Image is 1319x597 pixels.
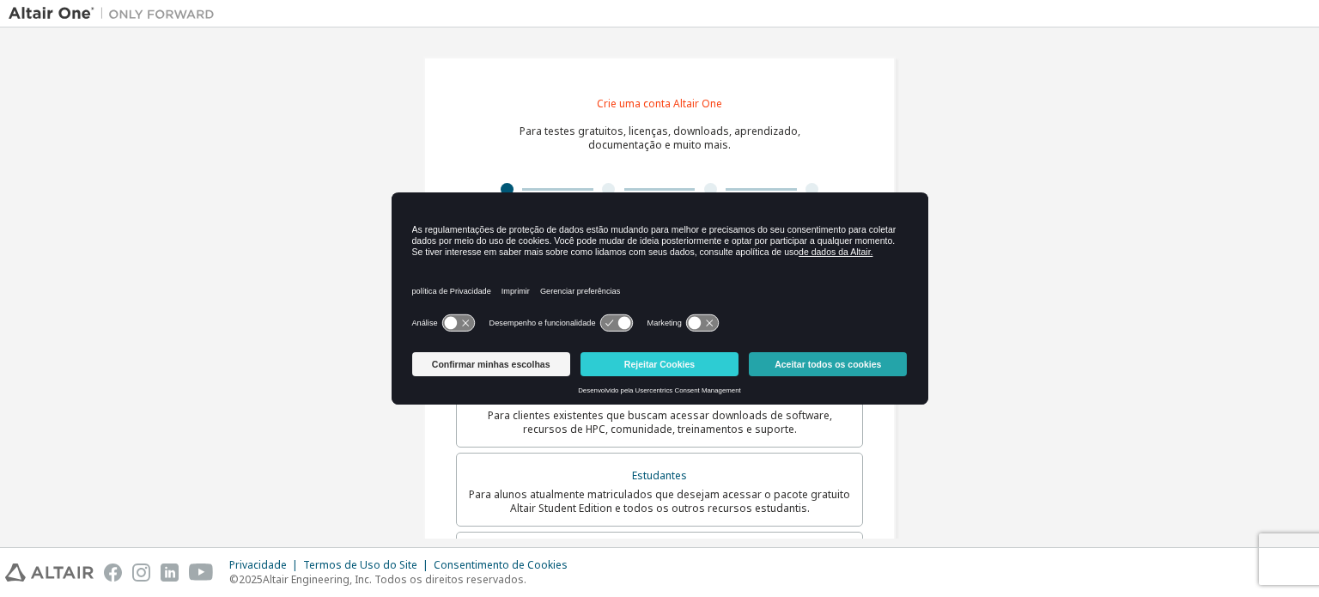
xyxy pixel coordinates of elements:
[469,487,850,515] font: Para alunos atualmente matriculados que desejam acessar o pacote gratuito Altair Student Edition ...
[597,96,722,111] font: Crie uma conta Altair One
[229,572,239,587] font: ©
[434,557,568,572] font: Consentimento de Cookies
[632,468,687,483] font: Estudantes
[303,557,417,572] font: Termos de Uso do Site
[263,572,526,587] font: Altair Engineering, Inc. Todos os direitos reservados.
[189,563,214,582] img: youtube.svg
[9,5,223,22] img: Altair Um
[104,563,122,582] img: facebook.svg
[488,408,832,436] font: Para clientes existentes que buscam acessar downloads de software, recursos de HPC, comunidade, t...
[132,563,150,582] img: instagram.svg
[239,572,263,587] font: 2025
[520,124,800,138] font: Para testes gratuitos, licenças, downloads, aprendizado,
[229,557,287,572] font: Privacidade
[5,563,94,582] img: altair_logo.svg
[161,563,179,582] img: linkedin.svg
[588,137,731,152] font: documentação e muito mais.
